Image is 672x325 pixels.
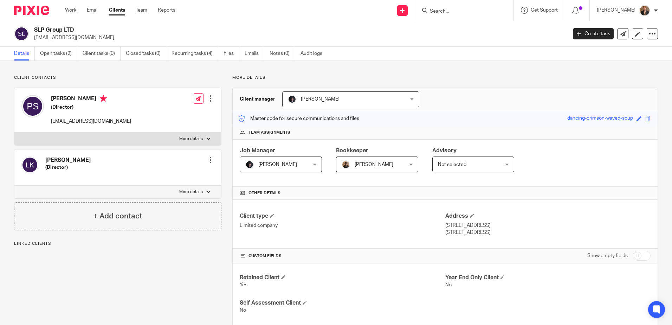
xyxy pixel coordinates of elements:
[179,189,203,195] p: More details
[179,136,203,142] p: More details
[51,118,131,125] p: [EMAIL_ADDRESS][DOMAIN_NAME]
[126,47,166,60] a: Closed tasks (0)
[172,47,218,60] a: Recurring tasks (4)
[270,47,295,60] a: Notes (0)
[240,212,445,220] h4: Client type
[258,162,297,167] span: [PERSON_NAME]
[232,75,658,81] p: More details
[93,211,142,222] h4: + Add contact
[240,96,275,103] h3: Client manager
[438,162,466,167] span: Not selected
[158,7,175,14] a: Reports
[14,241,221,247] p: Linked clients
[65,7,76,14] a: Work
[240,148,275,153] span: Job Manager
[45,157,91,164] h4: [PERSON_NAME]
[14,6,49,15] img: Pixie
[240,253,445,259] h4: CUSTOM FIELDS
[34,34,562,41] p: [EMAIL_ADDRESS][DOMAIN_NAME]
[429,8,492,15] input: Search
[445,282,452,287] span: No
[342,160,350,169] img: WhatsApp%20Image%202025-04-23%20.jpg
[432,148,457,153] span: Advisory
[240,222,445,229] p: Limited company
[240,282,247,287] span: Yes
[51,104,131,111] h5: (Director)
[14,75,221,81] p: Client contacts
[136,7,147,14] a: Team
[34,26,457,34] h2: SLP Group LTD
[301,97,340,102] span: [PERSON_NAME]
[587,252,628,259] label: Show empty fields
[14,47,35,60] a: Details
[100,95,107,102] i: Primary
[245,47,264,60] a: Emails
[445,274,651,281] h4: Year End Only Client
[355,162,393,167] span: [PERSON_NAME]
[238,115,359,122] p: Master code for secure communications and files
[301,47,328,60] a: Audit logs
[445,212,651,220] h4: Address
[573,28,614,39] a: Create task
[567,115,633,123] div: dancing-crimson-waved-soup
[445,222,651,229] p: [STREET_ADDRESS]
[240,308,246,313] span: No
[40,47,77,60] a: Open tasks (2)
[224,47,239,60] a: Files
[87,7,98,14] a: Email
[14,26,29,41] img: svg%3E
[531,8,558,13] span: Get Support
[245,160,254,169] img: 455A2509.jpg
[240,299,445,307] h4: Self Assessment Client
[248,190,280,196] span: Other details
[45,164,91,171] h5: (Director)
[240,274,445,281] h4: Retained Client
[445,229,651,236] p: [STREET_ADDRESS]
[597,7,635,14] p: [PERSON_NAME]
[83,47,121,60] a: Client tasks (0)
[288,95,296,103] img: 455A2509.jpg
[336,148,368,153] span: Bookkeeper
[21,95,44,117] img: svg%3E
[51,95,131,104] h4: [PERSON_NAME]
[248,130,290,135] span: Team assignments
[639,5,650,16] img: WhatsApp%20Image%202025-04-23%20at%2010.20.30_16e186ec.jpg
[109,7,125,14] a: Clients
[21,157,38,173] img: svg%3E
